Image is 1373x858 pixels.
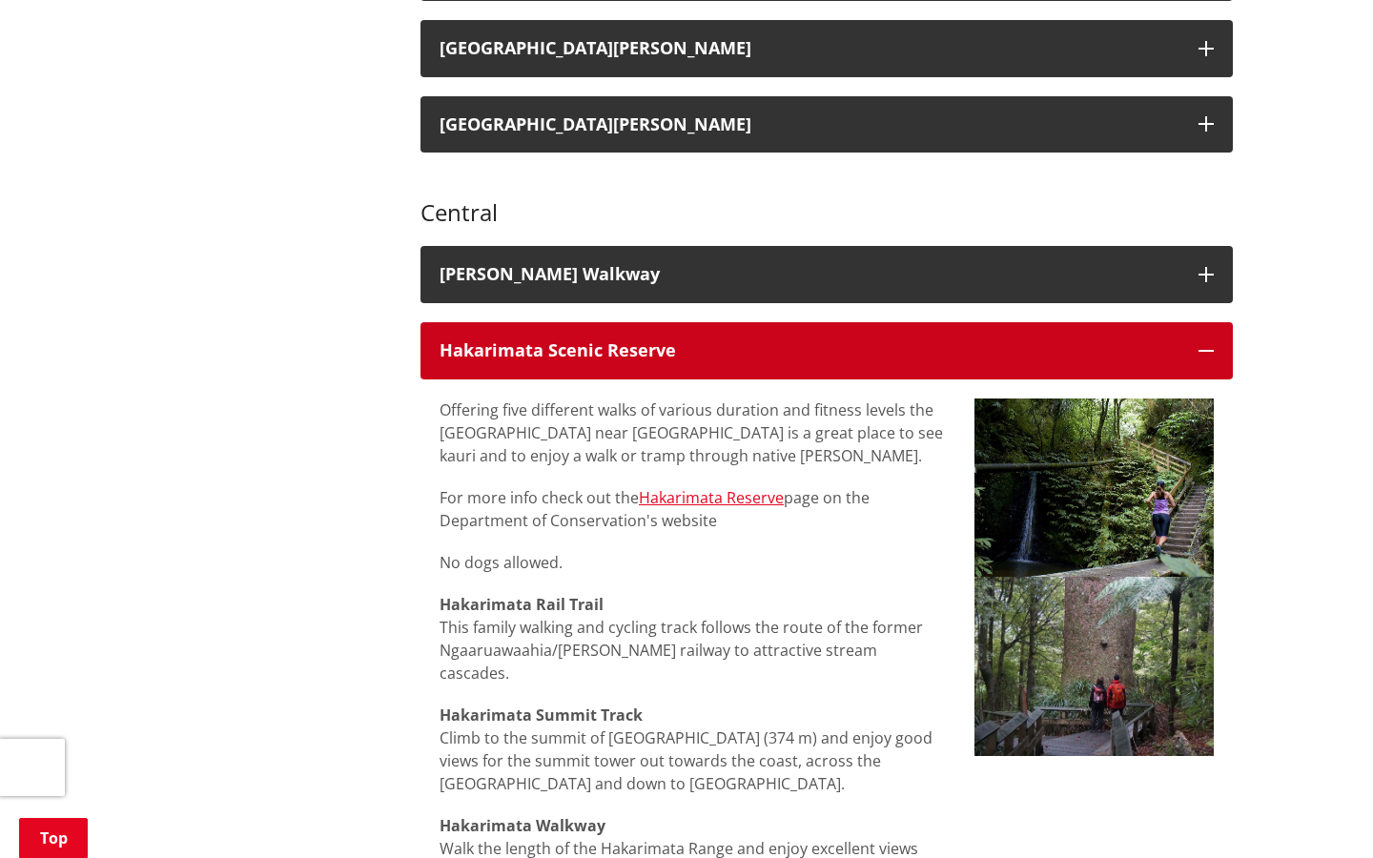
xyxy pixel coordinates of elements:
h3: Central [420,172,1233,227]
button: [GEOGRAPHIC_DATA][PERSON_NAME] [420,96,1233,153]
iframe: Messenger Launcher [1285,778,1354,847]
p: For more info check out the page on the Department of Conservation's website [440,486,946,532]
img: kauri loop track [974,577,1214,756]
img: Hakarimata [974,398,1214,578]
h3: [GEOGRAPHIC_DATA][PERSON_NAME] [440,39,1179,58]
h3: Hakarimata Scenic Reserve [440,341,1179,360]
a: Hakarimata Reserve [639,487,784,508]
button: [GEOGRAPHIC_DATA][PERSON_NAME] [420,20,1233,77]
div: [GEOGRAPHIC_DATA][PERSON_NAME] [440,115,1179,134]
a: Top [19,818,88,858]
strong: Hakarimata Rail Trail [440,594,604,615]
p: No dogs allowed. [440,551,946,574]
div: [PERSON_NAME] Walkway [440,265,1179,284]
strong: Hakarimata Summit Track [440,705,643,725]
p: Offering five different walks of various duration and fitness levels the [GEOGRAPHIC_DATA] near [... [440,398,946,467]
button: [PERSON_NAME] Walkway [420,246,1233,303]
strong: Hakarimata Walkway [440,815,605,836]
p: Climb to the summit of [GEOGRAPHIC_DATA] (374 m) and enjoy good views for the summit tower out to... [440,704,946,795]
p: This family walking and cycling track follows the route of the former Ngaaruawaahia/[PERSON_NAME]... [440,593,946,684]
button: Hakarimata Scenic Reserve [420,322,1233,379]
